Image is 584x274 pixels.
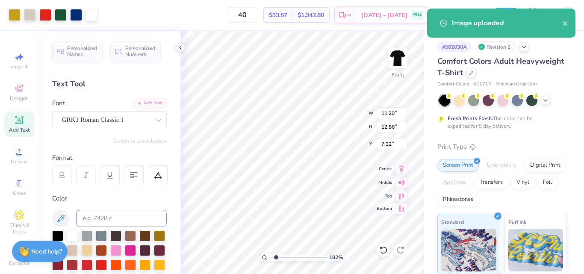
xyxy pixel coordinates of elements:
[563,18,569,28] button: close
[448,115,553,130] div: This color can be expedited for 5 day delivery.
[298,11,324,20] span: $1,342.80
[11,158,28,165] span: Upload
[52,153,168,163] div: Format
[525,159,566,172] div: Digital Print
[377,166,392,172] span: Center
[437,81,469,88] span: Comfort Colors
[133,98,167,108] div: Add Font
[9,63,29,70] span: Image AI
[4,221,34,235] span: Clipart & logos
[437,193,479,206] div: Rhinestones
[67,45,97,57] span: Personalized Names
[377,193,392,199] span: Top
[377,206,392,212] span: Bottom
[9,127,29,133] span: Add Text
[392,71,404,79] div: Front
[13,190,26,197] span: Greek
[441,218,464,227] span: Standard
[9,260,29,267] span: Decorate
[508,218,526,227] span: Puff Ink
[537,176,557,189] div: Foil
[511,176,535,189] div: Vinyl
[473,81,491,88] span: # C1717
[377,180,392,186] span: Middle
[10,95,29,102] span: Designs
[445,6,487,24] input: Untitled Design
[437,159,479,172] div: Screen Print
[52,98,65,108] label: Font
[437,176,472,189] div: Applique
[389,50,406,67] img: Front
[125,45,156,57] span: Personalized Numbers
[329,253,343,261] span: 182 %
[437,142,567,152] div: Print Type
[269,11,287,20] span: $33.57
[474,176,508,189] div: Transfers
[437,56,564,78] span: Comfort Colors Adult Heavyweight T-Shirt
[508,229,563,271] img: Puff Ink
[476,41,515,52] div: Revision 2
[76,210,167,227] input: e.g. 7428 c
[226,7,259,23] input: – –
[413,12,422,18] span: FREE
[52,78,167,90] div: Text Tool
[452,18,563,28] div: Image uploaded
[52,194,167,203] div: Color
[481,159,522,172] div: Embroidery
[448,115,493,122] strong: Fresh Prints Flash:
[113,138,167,144] button: Switch to Greek Letters
[441,229,496,271] img: Standard
[437,41,472,52] div: # 502030A
[496,81,538,88] span: Minimum Order: 24 +
[361,11,407,20] span: [DATE] - [DATE]
[31,247,62,256] strong: Need help?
